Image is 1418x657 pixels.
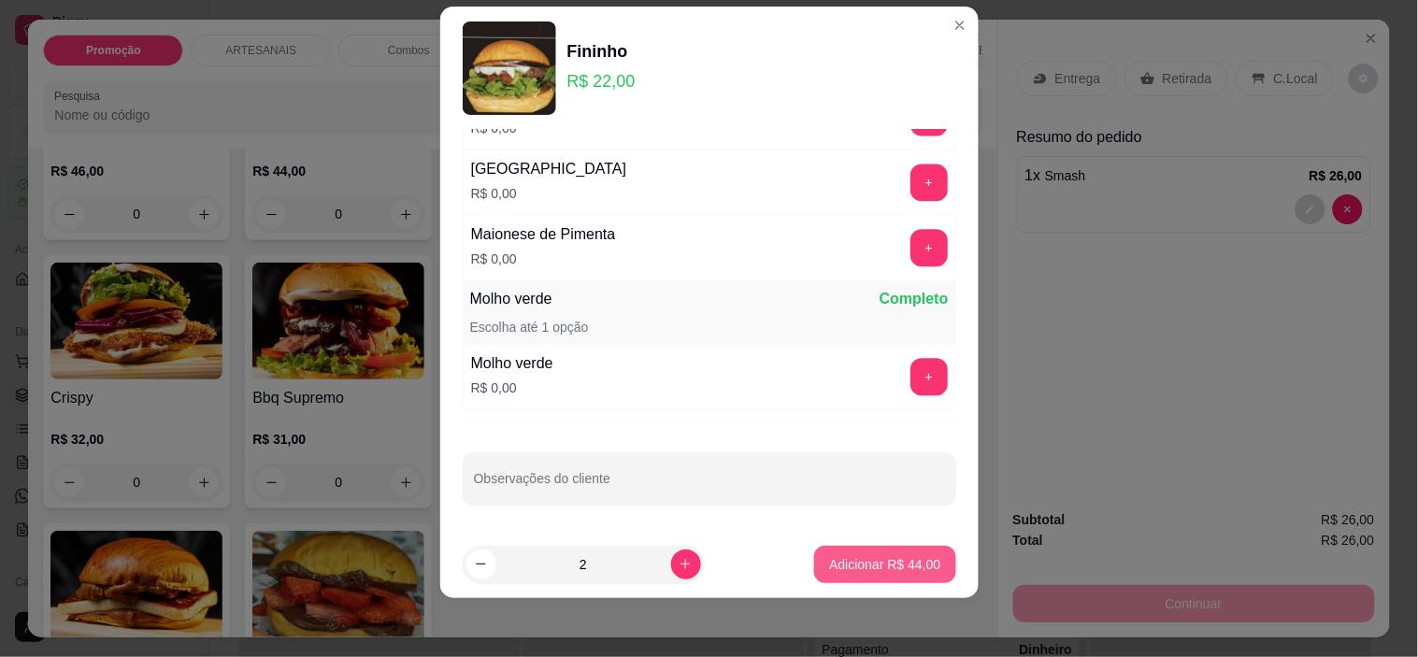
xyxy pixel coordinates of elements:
[471,158,627,180] div: [GEOGRAPHIC_DATA]
[470,318,589,336] p: Escolha até 1 opção
[829,555,940,574] p: Adicionar R$ 44,00
[471,378,553,397] p: R$ 0,00
[471,184,627,203] p: R$ 0,00
[474,477,945,495] input: Observações do cliente
[910,164,948,201] button: add
[671,550,701,579] button: increase-product-quantity
[470,288,552,310] p: Molho verde
[567,38,636,64] div: Fininho
[466,550,496,579] button: decrease-product-quantity
[910,229,948,266] button: add
[471,223,616,246] div: Maionese de Pimenta
[910,358,948,395] button: add
[471,250,616,268] p: R$ 0,00
[471,352,553,375] div: Molho verde
[880,288,949,310] p: Completo
[814,546,955,583] button: Adicionar R$ 44,00
[463,21,556,115] img: product-image
[567,68,636,94] p: R$ 22,00
[945,10,975,40] button: Close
